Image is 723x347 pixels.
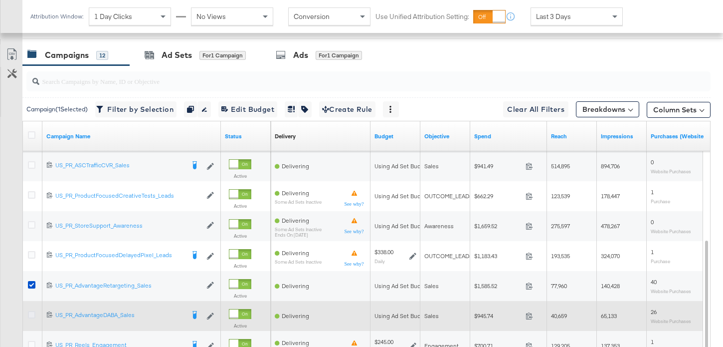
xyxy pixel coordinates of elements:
[55,192,201,200] div: US_PR_ProductFocusedCreativeTests_Leads
[651,218,654,226] span: 0
[275,227,322,232] sub: Some Ad Sets Inactive
[651,278,657,286] span: 40
[424,222,454,230] span: Awareness
[316,51,362,60] div: for 1 Campaign
[474,162,522,170] span: $941.49
[275,199,322,205] sub: Some Ad Sets Inactive
[46,132,217,140] a: Your campaign name.
[275,232,322,238] sub: ends on [DATE]
[651,158,654,166] span: 0
[282,312,309,320] span: Delivering
[424,312,439,320] span: Sales
[55,251,184,259] div: US_PR_ProductFocusedDelayedPixel_Leads
[651,228,691,234] sub: Website Purchases
[551,162,570,170] span: 514,895
[374,312,430,320] div: Using Ad Set Budget
[55,282,201,290] div: US_PR_AdvantageRetargeting_Sales
[601,282,620,290] span: 140,428
[294,12,330,21] span: Conversion
[94,12,132,21] span: 1 Day Clicks
[26,105,88,114] div: Campaign ( 1 Selected)
[474,252,522,260] span: $1,183.43
[374,282,430,290] div: Using Ad Set Budget
[229,173,251,179] label: Active
[474,282,522,290] span: $1,585.52
[221,103,274,116] span: Edit Budget
[374,192,430,200] div: Using Ad Set Budget
[55,251,184,261] a: US_PR_ProductFocusedDelayedPixel_Leads
[507,103,564,116] span: Clear All Filters
[651,198,670,204] sub: Purchase
[424,192,473,200] span: OUTCOME_LEADS
[375,12,469,21] label: Use Unified Attribution Setting:
[374,248,393,256] div: $338.00
[55,161,184,169] div: US_PR_ASCTrafficCVR_Sales
[424,282,439,290] span: Sales
[474,132,543,140] a: The total amount spent to date.
[424,162,439,170] span: Sales
[322,103,372,116] span: Create Rule
[225,132,267,140] a: Shows the current state of your Ad Campaign.
[651,338,654,346] span: 1
[651,288,691,294] sub: Website Purchases
[55,311,184,321] a: US_PR_AdvantageDABA_Sales
[293,49,308,61] div: Ads
[651,308,657,316] span: 26
[601,192,620,200] span: 178,447
[30,13,84,20] div: Attribution Window:
[651,188,654,196] span: 1
[319,101,375,117] button: Create Rule
[229,203,251,209] label: Active
[601,222,620,230] span: 478,267
[282,217,309,224] span: Delivering
[551,132,593,140] a: The number of people your ad was served to.
[551,312,567,320] span: 40,659
[651,168,691,174] sub: Website Purchases
[55,282,201,290] a: US_PR_AdvantageRetargeting_Sales
[282,162,309,170] span: Delivering
[229,323,251,329] label: Active
[424,252,473,260] span: OUTCOME_LEADS
[39,67,650,87] input: Search Campaigns by Name, ID or Objective
[536,12,571,21] span: Last 3 Days
[162,49,192,61] div: Ad Sets
[55,222,201,230] a: US_PR_StoreSupport_Awareness
[576,101,639,117] button: Breakdowns
[647,102,711,118] button: Column Sets
[55,222,201,230] div: US_PR_StoreSupport_Awareness
[45,49,89,61] div: Campaigns
[551,192,570,200] span: 123,539
[55,311,184,319] div: US_PR_AdvantageDABA_Sales
[374,162,430,170] div: Using Ad Set Budget
[229,263,251,269] label: Active
[199,51,246,60] div: for 1 Campaign
[282,249,309,257] span: Delivering
[282,339,309,347] span: Delivering
[474,312,522,320] span: $945.74
[275,259,322,265] sub: Some Ad Sets Inactive
[474,192,522,200] span: $662.29
[218,101,277,117] button: Edit Budget
[95,101,177,117] button: Filter by Selection
[601,312,617,320] span: 65,133
[55,192,201,200] a: US_PR_ProductFocusedCreativeTests_Leads
[374,132,416,140] a: The maximum amount you're willing to spend on your ads, on average each day or over the lifetime ...
[374,338,393,346] div: $245.00
[651,258,670,264] sub: Purchase
[601,162,620,170] span: 894,706
[474,222,522,230] span: $1,659.52
[551,222,570,230] span: 275,597
[275,132,296,140] a: Reflects the ability of your Ad Campaign to achieve delivery based on ad states, schedule and bud...
[55,161,184,171] a: US_PR_ASCTrafficCVR_Sales
[651,318,691,324] sub: Website Purchases
[96,51,108,60] div: 12
[503,101,568,117] button: Clear All Filters
[229,293,251,299] label: Active
[374,222,430,230] div: Using Ad Set Budget
[601,252,620,260] span: 324,070
[651,248,654,256] span: 1
[196,12,226,21] span: No Views
[551,282,567,290] span: 77,960
[374,258,385,264] sub: Daily
[98,103,174,116] span: Filter by Selection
